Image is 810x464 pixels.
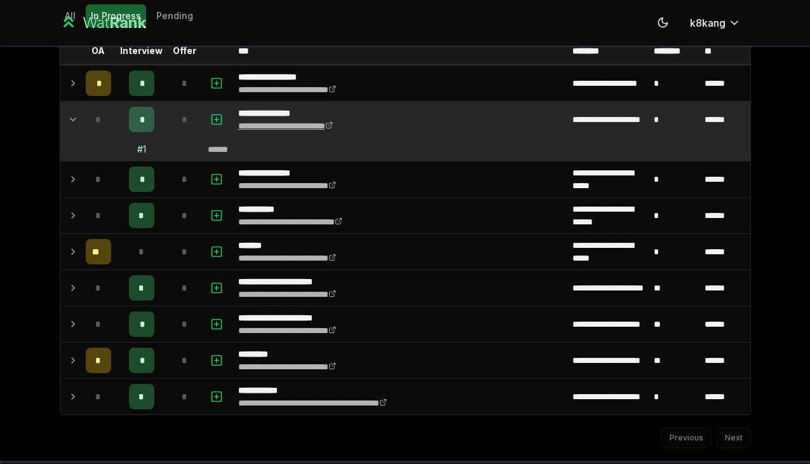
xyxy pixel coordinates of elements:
button: k8kang [680,11,751,34]
span: k8kang [690,15,726,31]
p: OA [91,44,105,57]
button: In Progress [86,4,146,27]
button: Pending [151,4,198,27]
button: All [60,4,81,27]
p: Interview [120,44,163,57]
p: Offer [173,44,196,57]
div: # 1 [137,143,146,156]
div: Wat [83,13,146,33]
